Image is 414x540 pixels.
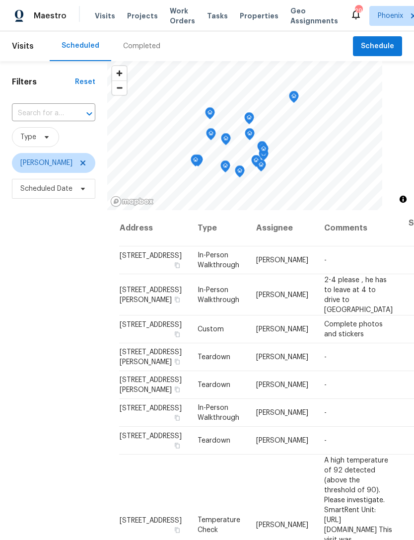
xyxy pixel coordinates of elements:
span: In-Person Walkthrough [198,252,239,269]
div: Map marker [235,165,245,181]
span: Work Orders [170,6,195,26]
div: Map marker [220,160,230,176]
span: Projects [127,11,158,21]
span: Geo Assignments [290,6,338,26]
span: Custom [198,326,224,333]
div: Map marker [205,107,215,123]
span: [STREET_ADDRESS] [120,433,182,440]
span: [STREET_ADDRESS] [120,405,182,412]
button: Copy Address [173,261,182,270]
span: [STREET_ADDRESS][PERSON_NAME] [120,349,182,366]
span: Complete photos and stickers [324,321,383,338]
button: Schedule [353,36,402,57]
span: Teardown [198,437,230,444]
span: [PERSON_NAME] [256,521,308,528]
div: Map marker [289,91,299,106]
span: [PERSON_NAME] [256,409,308,416]
span: Temperature Check [198,516,240,533]
span: Visits [95,11,115,21]
span: [STREET_ADDRESS] [120,321,182,328]
span: Properties [240,11,278,21]
input: Search for an address... [12,106,68,121]
span: Type [20,132,36,142]
th: Address [119,210,190,246]
span: In-Person Walkthrough [198,286,239,303]
span: [STREET_ADDRESS] [120,252,182,259]
div: Map marker [259,144,269,159]
div: Map marker [245,128,255,144]
span: [STREET_ADDRESS] [120,517,182,524]
span: Schedule [361,40,394,53]
div: Map marker [256,159,266,175]
div: Scheduled [62,41,99,51]
span: - [324,409,327,416]
span: [PERSON_NAME] [256,354,308,361]
div: Map marker [257,141,267,156]
span: [PERSON_NAME] [20,158,72,168]
button: Zoom out [112,80,127,95]
button: Copy Address [173,525,182,534]
button: Copy Address [173,441,182,450]
a: Mapbox homepage [110,196,154,207]
button: Copy Address [173,413,182,422]
span: Teardown [198,354,230,361]
button: Copy Address [173,295,182,304]
button: Open [82,107,96,121]
span: [PERSON_NAME] [256,291,308,298]
div: Map marker [244,112,254,128]
button: Copy Address [173,385,182,394]
button: Copy Address [173,357,182,366]
canvas: Map [107,61,382,210]
span: Scheduled Date [20,184,72,194]
span: - [324,257,327,264]
div: Map marker [206,128,216,144]
span: [PERSON_NAME] [256,437,308,444]
span: Toggle attribution [400,194,406,205]
h1: Filters [12,77,75,87]
div: Map marker [221,133,231,149]
th: Comments [316,210,401,246]
th: Assignee [248,210,316,246]
span: [STREET_ADDRESS][PERSON_NAME] [120,377,182,393]
div: Completed [123,41,160,51]
span: [STREET_ADDRESS][PERSON_NAME] [120,286,182,303]
span: 2-4 please , he has to leave at 4 to drive to [GEOGRAPHIC_DATA] [324,276,393,313]
span: [PERSON_NAME] [256,257,308,264]
span: Teardown [198,382,230,388]
button: Toggle attribution [397,193,409,205]
span: In-Person Walkthrough [198,404,239,421]
span: - [324,354,327,361]
span: [PERSON_NAME] [256,382,308,388]
span: Zoom out [112,81,127,95]
th: Type [190,210,248,246]
span: Phoenix [378,11,403,21]
span: [PERSON_NAME] [256,326,308,333]
span: Visits [12,35,34,57]
div: Map marker [191,154,201,170]
span: Maestro [34,11,67,21]
span: Tasks [207,12,228,19]
span: - [324,382,327,388]
div: Map marker [251,155,261,170]
button: Copy Address [173,330,182,339]
button: Zoom in [112,66,127,80]
div: Reset [75,77,95,87]
span: - [324,437,327,444]
div: 29 [355,6,362,16]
